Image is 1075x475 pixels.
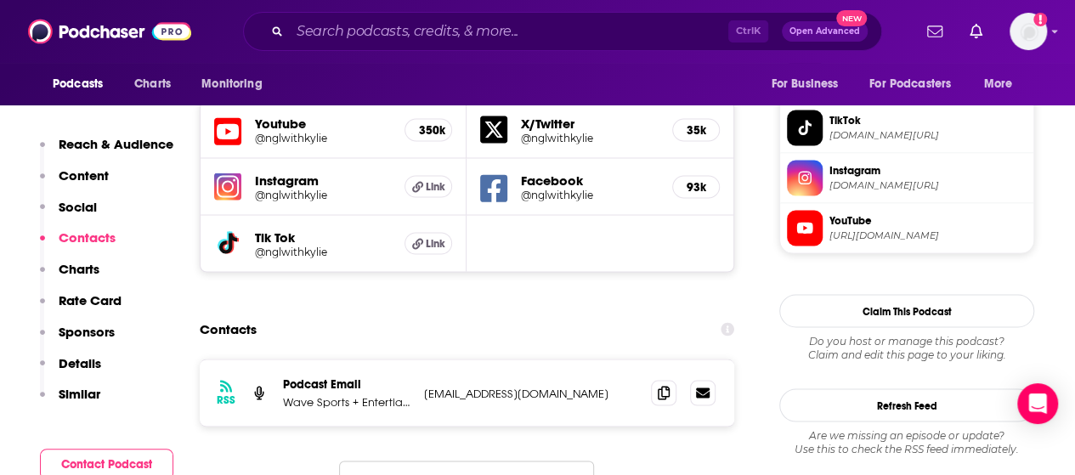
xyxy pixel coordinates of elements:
[984,72,1013,96] span: More
[782,21,868,42] button: Open AdvancedNew
[40,136,173,167] button: Reach & Audience
[283,394,410,409] p: Wave Sports + Entertianment
[779,294,1034,327] button: Claim This Podcast
[123,68,181,100] a: Charts
[53,72,103,96] span: Podcasts
[405,175,452,197] a: Link
[920,17,949,46] a: Show notifications dropdown
[787,160,1027,195] a: Instagram[DOMAIN_NAME][URL]
[40,355,101,387] button: Details
[829,128,1027,141] span: tiktok.com/@nglwithkylie
[1033,13,1047,26] svg: Add a profile image
[759,68,859,100] button: open menu
[426,236,445,250] span: Link
[521,115,658,131] h5: X/Twitter
[771,72,838,96] span: For Business
[779,334,1034,348] span: Do you host or manage this podcast?
[283,376,410,391] p: Podcast Email
[829,212,1027,228] span: YouTube
[829,229,1027,241] span: https://www.youtube.com/@nglwithkylie
[243,12,882,51] div: Search podcasts, credits, & more...
[40,324,115,355] button: Sponsors
[255,115,391,131] h5: Youtube
[200,313,257,345] h2: Contacts
[779,388,1034,421] button: Refresh Feed
[59,324,115,340] p: Sponsors
[426,179,445,193] span: Link
[521,131,658,144] a: @nglwithkylie
[255,131,391,144] a: @nglwithkylie
[255,245,391,257] a: @nglwithkylie
[40,229,116,261] button: Contacts
[779,428,1034,455] div: Are we missing an episode or update? Use this to check the RSS feed immediately.
[59,355,101,371] p: Details
[255,188,391,201] a: @nglwithkylie
[1010,13,1047,50] span: Logged in as sVanCleve
[1010,13,1047,50] button: Show profile menu
[728,20,768,42] span: Ctrl K
[424,386,637,400] p: [EMAIL_ADDRESS][DOMAIN_NAME]
[687,122,705,137] h5: 35k
[40,199,97,230] button: Social
[201,72,262,96] span: Monitoring
[1017,383,1058,424] div: Open Intercom Messenger
[290,18,728,45] input: Search podcasts, credits, & more...
[787,110,1027,145] a: TikTok[DOMAIN_NAME][URL]
[779,334,1034,361] div: Claim and edit this page to your liking.
[214,172,241,200] img: iconImage
[59,199,97,215] p: Social
[869,72,951,96] span: For Podcasters
[687,179,705,194] h5: 93k
[858,68,976,100] button: open menu
[787,210,1027,246] a: YouTube[URL][DOMAIN_NAME]
[521,188,658,201] a: @nglwithkylie
[59,167,109,184] p: Content
[255,172,391,188] h5: Instagram
[972,68,1034,100] button: open menu
[40,386,100,417] button: Similar
[190,68,284,100] button: open menu
[40,292,122,324] button: Rate Card
[217,393,235,406] h3: RSS
[59,229,116,246] p: Contacts
[829,112,1027,127] span: TikTok
[419,122,438,137] h5: 350k
[59,292,122,308] p: Rate Card
[40,261,99,292] button: Charts
[1010,13,1047,50] img: User Profile
[829,178,1027,191] span: instagram.com/nglwithkylie
[59,136,173,152] p: Reach & Audience
[405,232,452,254] a: Link
[40,167,109,199] button: Content
[59,261,99,277] p: Charts
[255,229,391,245] h5: Tik Tok
[28,15,191,48] img: Podchaser - Follow, Share and Rate Podcasts
[41,68,125,100] button: open menu
[521,172,658,188] h5: Facebook
[134,72,171,96] span: Charts
[829,162,1027,178] span: Instagram
[59,386,100,402] p: Similar
[789,27,860,36] span: Open Advanced
[836,10,867,26] span: New
[963,17,989,46] a: Show notifications dropdown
